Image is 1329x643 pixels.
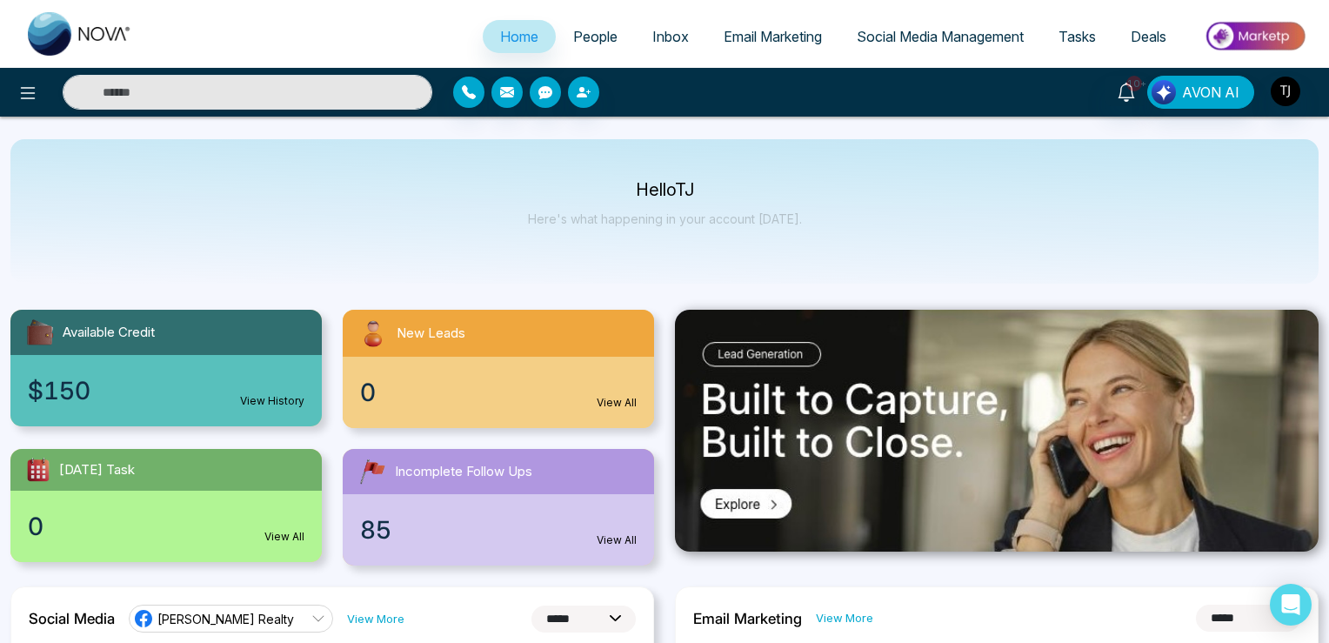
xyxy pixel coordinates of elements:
[597,395,637,411] a: View All
[483,20,556,53] a: Home
[693,610,802,627] h2: Email Marketing
[556,20,635,53] a: People
[635,20,706,53] a: Inbox
[528,183,802,198] p: Hello TJ
[675,310,1319,552] img: .
[59,460,135,480] span: [DATE] Task
[1105,76,1147,106] a: 10+
[395,462,532,482] span: Incomplete Follow Ups
[28,372,90,409] span: $150
[652,28,689,45] span: Inbox
[24,456,52,484] img: todayTask.svg
[1113,20,1184,53] a: Deals
[500,28,538,45] span: Home
[28,12,132,56] img: Nova CRM Logo
[29,610,115,627] h2: Social Media
[63,323,155,343] span: Available Credit
[360,374,376,411] span: 0
[1152,80,1176,104] img: Lead Flow
[1271,77,1300,106] img: User Avatar
[357,317,390,350] img: newLeads.svg
[573,28,618,45] span: People
[1147,76,1254,109] button: AVON AI
[528,211,802,226] p: Here's what happening in your account [DATE].
[157,611,294,627] span: [PERSON_NAME] Realty
[332,310,664,428] a: New Leads0View All
[28,508,43,545] span: 0
[1059,28,1096,45] span: Tasks
[264,529,304,545] a: View All
[597,532,637,548] a: View All
[1192,17,1319,56] img: Market-place.gif
[1126,76,1142,91] span: 10+
[24,317,56,348] img: availableCredit.svg
[1270,584,1312,626] div: Open Intercom Messenger
[332,449,664,566] a: Incomplete Follow Ups85View All
[347,611,404,627] a: View More
[724,28,822,45] span: Email Marketing
[1182,82,1239,103] span: AVON AI
[816,610,873,626] a: View More
[397,324,465,344] span: New Leads
[360,512,391,548] span: 85
[1041,20,1113,53] a: Tasks
[357,456,388,487] img: followUps.svg
[706,20,839,53] a: Email Marketing
[839,20,1041,53] a: Social Media Management
[857,28,1024,45] span: Social Media Management
[1131,28,1166,45] span: Deals
[240,393,304,409] a: View History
